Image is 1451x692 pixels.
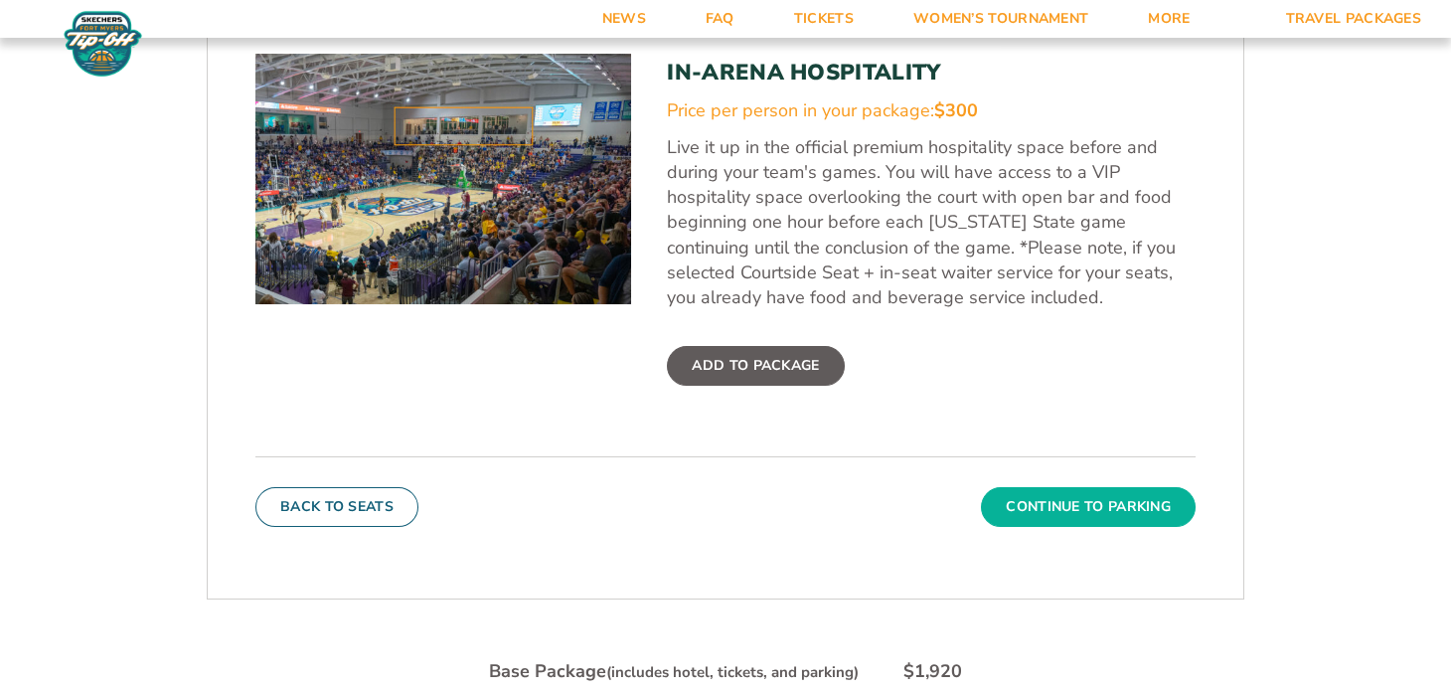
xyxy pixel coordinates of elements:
p: Live it up in the official premium hospitality space before and during your team's games. You wil... [667,135,1196,310]
span: $300 [934,98,978,122]
button: Back To Seats [255,487,418,527]
button: Continue To Parking [981,487,1196,527]
small: (includes hotel, tickets, and parking) [606,662,859,682]
img: In-Arena Hospitality [255,54,631,304]
div: Base Package [489,659,859,684]
div: $1,920 [903,659,962,684]
label: Add To Package [667,346,844,386]
h3: In-Arena Hospitality [667,60,1196,86]
div: Price per person in your package: [667,98,1196,123]
img: Fort Myers Tip-Off [60,10,146,78]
